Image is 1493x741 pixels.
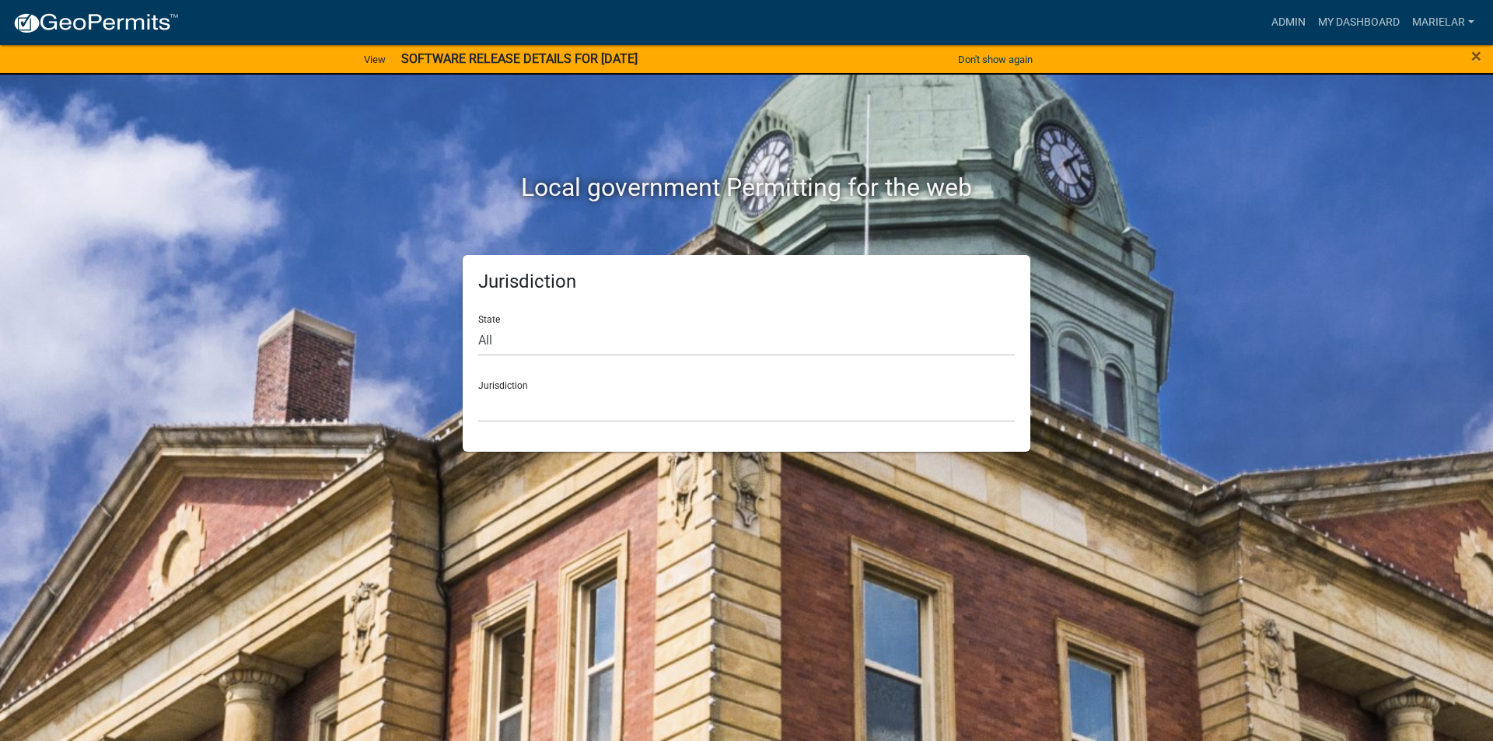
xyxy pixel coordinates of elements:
[1471,47,1481,65] button: Close
[952,47,1039,72] button: Don't show again
[1406,8,1481,37] a: marielar
[1265,8,1312,37] a: Admin
[478,271,1015,293] h5: Jurisdiction
[401,51,638,66] strong: SOFTWARE RELEASE DETAILS FOR [DATE]
[1312,8,1406,37] a: My Dashboard
[315,173,1178,202] h2: Local government Permitting for the web
[1471,45,1481,67] span: ×
[358,47,392,72] a: View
